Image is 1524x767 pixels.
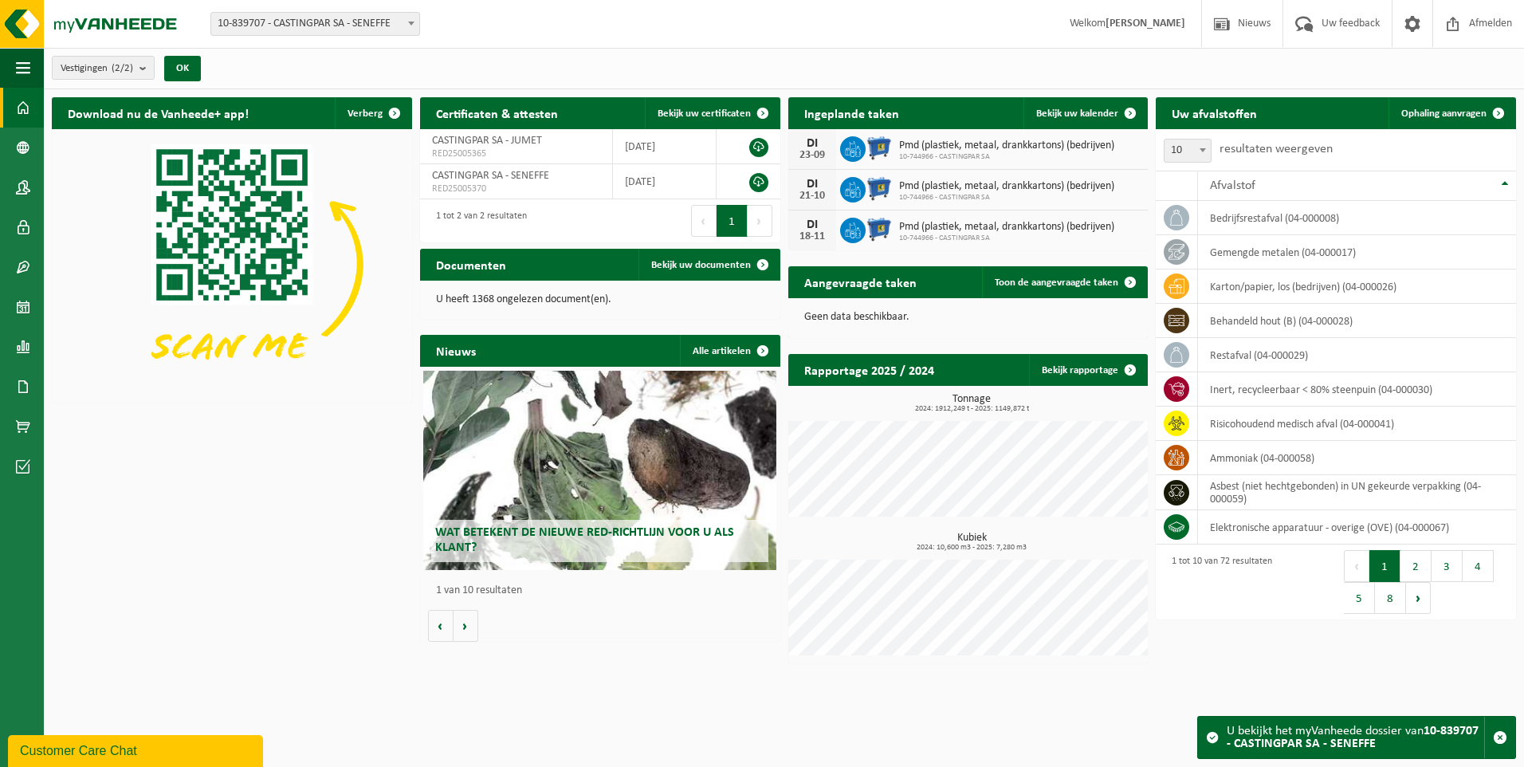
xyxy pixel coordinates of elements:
img: Download de VHEPlus App [52,129,412,399]
button: Previous [691,205,717,237]
span: 10-744966 - CASTINGPAR SA [899,234,1114,243]
span: Ophaling aanvragen [1401,108,1487,119]
span: 10-839707 - CASTINGPAR SA - SENEFFE [211,13,419,35]
span: Afvalstof [1210,179,1255,192]
td: restafval (04-000029) [1198,338,1516,372]
a: Ophaling aanvragen [1388,97,1514,129]
div: DI [796,178,828,191]
count: (2/2) [112,63,133,73]
div: DI [796,218,828,231]
div: 1 tot 2 van 2 resultaten [428,203,527,238]
td: elektronische apparatuur - overige (OVE) (04-000067) [1198,510,1516,545]
h3: Tonnage [796,394,1149,413]
button: 5 [1344,582,1375,614]
button: Previous [1344,550,1369,582]
span: Verberg [348,108,383,119]
h2: Documenten [420,249,522,280]
button: 4 [1463,550,1494,582]
label: resultaten weergeven [1220,143,1333,155]
span: RED25005370 [432,183,601,195]
span: 2024: 1912,249 t - 2025: 1149,872 t [796,405,1149,413]
span: 10 [1164,139,1212,163]
h2: Certificaten & attesten [420,97,574,128]
span: Bekijk uw kalender [1036,108,1118,119]
td: [DATE] [613,129,717,164]
strong: 10-839707 - CASTINGPAR SA - SENEFFE [1227,725,1479,750]
td: gemengde metalen (04-000017) [1198,235,1516,269]
span: 10 [1165,140,1211,162]
td: risicohoudend medisch afval (04-000041) [1198,407,1516,441]
h2: Aangevraagde taken [788,266,933,297]
div: 23-09 [796,150,828,161]
td: karton/papier, los (bedrijven) (04-000026) [1198,269,1516,304]
button: Volgende [454,610,478,642]
button: Vestigingen(2/2) [52,56,155,80]
h2: Uw afvalstoffen [1156,97,1273,128]
div: DI [796,137,828,150]
div: 18-11 [796,231,828,242]
button: Verberg [335,97,410,129]
span: 10-744966 - CASTINGPAR SA [899,193,1114,203]
div: 1 tot 10 van 72 resultaten [1164,549,1272,616]
td: bedrijfsrestafval (04-000008) [1198,201,1516,235]
p: U heeft 1368 ongelezen document(en). [436,294,764,305]
h2: Download nu de Vanheede+ app! [52,97,265,128]
button: Vorige [428,610,454,642]
iframe: chat widget [8,732,266,767]
button: Next [748,205,772,237]
button: 3 [1432,550,1463,582]
a: Bekijk uw certificaten [645,97,779,129]
span: CASTINGPAR SA - JUMET [432,135,542,147]
span: CASTINGPAR SA - SENEFFE [432,170,549,182]
span: 2024: 10,600 m3 - 2025: 7,280 m3 [796,544,1149,552]
button: 1 [717,205,748,237]
span: Bekijk uw certificaten [658,108,751,119]
a: Bekijk uw documenten [638,249,779,281]
a: Bekijk uw kalender [1023,97,1146,129]
button: 8 [1375,582,1406,614]
h3: Kubiek [796,533,1149,552]
span: 10-839707 - CASTINGPAR SA - SENEFFE [210,12,420,36]
span: Pmd (plastiek, metaal, drankkartons) (bedrijven) [899,140,1114,152]
img: WB-0660-HPE-BE-01 [866,175,893,202]
span: Vestigingen [61,57,133,81]
span: Toon de aangevraagde taken [995,277,1118,288]
span: Wat betekent de nieuwe RED-richtlijn voor u als klant? [435,526,734,554]
td: ammoniak (04-000058) [1198,441,1516,475]
button: OK [164,56,201,81]
div: 21-10 [796,191,828,202]
button: 2 [1400,550,1432,582]
a: Toon de aangevraagde taken [982,266,1146,298]
span: Pmd (plastiek, metaal, drankkartons) (bedrijven) [899,221,1114,234]
button: Next [1406,582,1431,614]
a: Alle artikelen [680,335,779,367]
img: WB-0660-HPE-BE-01 [866,134,893,161]
strong: [PERSON_NAME] [1106,18,1185,29]
span: RED25005365 [432,147,601,160]
td: inert, recycleerbaar < 80% steenpuin (04-000030) [1198,372,1516,407]
p: Geen data beschikbaar. [804,312,1133,323]
td: [DATE] [613,164,717,199]
td: asbest (niet hechtgebonden) in UN gekeurde verpakking (04-000059) [1198,475,1516,510]
p: 1 van 10 resultaten [436,585,772,596]
span: Pmd (plastiek, metaal, drankkartons) (bedrijven) [899,180,1114,193]
a: Bekijk rapportage [1029,354,1146,386]
a: Wat betekent de nieuwe RED-richtlijn voor u als klant? [423,371,776,570]
h2: Rapportage 2025 / 2024 [788,354,950,385]
h2: Ingeplande taken [788,97,915,128]
span: Bekijk uw documenten [651,260,751,270]
span: 10-744966 - CASTINGPAR SA [899,152,1114,162]
td: behandeld hout (B) (04-000028) [1198,304,1516,338]
h2: Nieuws [420,335,492,366]
div: U bekijkt het myVanheede dossier van [1227,717,1484,758]
button: 1 [1369,550,1400,582]
img: WB-0660-HPE-BE-01 [866,215,893,242]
